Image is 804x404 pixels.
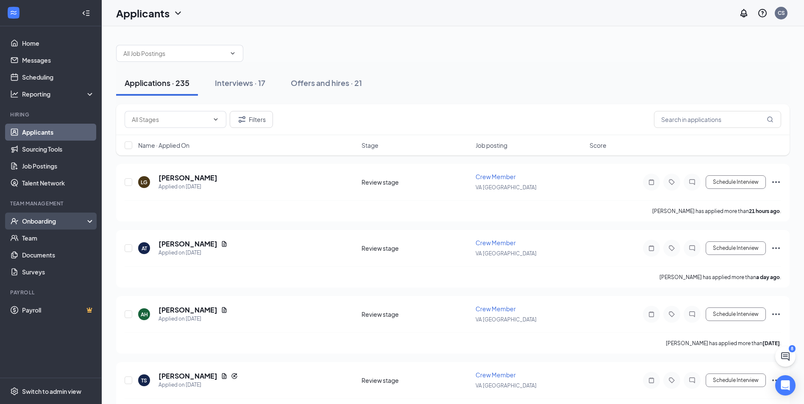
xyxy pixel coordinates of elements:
[476,371,516,379] span: Crew Member
[159,315,228,323] div: Applied on [DATE]
[590,141,606,149] span: Score
[762,340,780,346] b: [DATE]
[476,173,516,180] span: Crew Member
[116,6,170,20] h1: Applicants
[82,9,90,17] svg: Collapse
[221,307,228,313] svg: Document
[771,375,781,385] svg: Ellipses
[215,77,265,88] div: Interviews · 17
[646,179,657,185] svg: Note
[22,387,81,396] div: Switch to admin view
[138,141,189,149] span: Name · Applied On
[652,208,781,215] p: [PERSON_NAME] has applied more than .
[706,307,766,321] button: Schedule Interview
[221,373,228,379] svg: Document
[789,345,796,352] div: 8
[667,377,677,384] svg: Tag
[142,245,147,252] div: AT
[22,90,95,98] div: Reporting
[706,175,766,189] button: Schedule Interview
[780,351,790,362] svg: ChatActive
[646,245,657,252] svg: Note
[687,311,697,318] svg: ChatInactive
[646,377,657,384] svg: Note
[771,177,781,187] svg: Ellipses
[666,340,781,347] p: [PERSON_NAME] has applied more than .
[159,239,217,249] h5: [PERSON_NAME]
[159,173,217,183] h5: [PERSON_NAME]
[362,310,470,318] div: Review stage
[22,52,95,69] a: Messages
[667,179,677,185] svg: Tag
[159,183,217,191] div: Applied on [DATE]
[22,158,95,174] a: Job Postings
[767,116,773,123] svg: MagnifyingGlass
[229,50,236,57] svg: ChevronDown
[706,241,766,255] button: Schedule Interview
[10,217,19,225] svg: UserCheck
[141,179,147,186] div: LG
[159,249,228,257] div: Applied on [DATE]
[687,245,697,252] svg: ChatInactive
[687,377,697,384] svg: ChatInactive
[476,250,537,257] span: VA [GEOGRAPHIC_DATA]
[10,387,19,396] svg: Settings
[173,8,183,18] svg: ChevronDown
[132,115,209,124] input: All Stages
[476,382,537,389] span: VA [GEOGRAPHIC_DATA]
[667,245,677,252] svg: Tag
[476,239,516,246] span: Crew Member
[778,9,785,17] div: CS
[654,111,781,128] input: Search in applications
[749,208,780,214] b: 21 hours ago
[159,381,238,389] div: Applied on [DATE]
[362,178,470,186] div: Review stage
[646,311,657,318] svg: Note
[687,179,697,185] svg: ChatInactive
[667,311,677,318] svg: Tag
[22,217,87,225] div: Onboarding
[362,244,470,252] div: Review stage
[771,309,781,319] svg: Ellipses
[10,200,93,207] div: Team Management
[659,274,781,281] p: [PERSON_NAME] has applied more than .
[159,305,217,315] h5: [PERSON_NAME]
[756,274,780,280] b: a day ago
[231,373,238,379] svg: Reapply
[362,141,378,149] span: Stage
[141,377,147,384] div: TS
[706,374,766,387] button: Schedule Interview
[22,230,95,246] a: Team
[22,174,95,191] a: Talent Network
[22,246,95,263] a: Documents
[22,35,95,52] a: Home
[775,375,796,396] div: Open Intercom Messenger
[757,8,768,18] svg: QuestionInfo
[771,243,781,253] svg: Ellipses
[476,305,516,313] span: Crew Member
[476,141,507,149] span: Job posting
[141,311,148,318] div: AH
[125,77,189,88] div: Applications · 235
[22,302,95,318] a: PayrollCrown
[22,263,95,280] a: Surveys
[10,90,19,98] svg: Analysis
[10,111,93,118] div: Hiring
[476,184,537,191] span: VA [GEOGRAPHIC_DATA]
[291,77,362,88] div: Offers and hires · 21
[22,141,95,158] a: Sourcing Tools
[362,376,470,385] div: Review stage
[221,241,228,247] svg: Document
[22,124,95,141] a: Applicants
[212,116,219,123] svg: ChevronDown
[159,371,217,381] h5: [PERSON_NAME]
[476,316,537,323] span: VA [GEOGRAPHIC_DATA]
[739,8,749,18] svg: Notifications
[10,289,93,296] div: Payroll
[230,111,273,128] button: Filter Filters
[22,69,95,86] a: Scheduling
[237,114,247,125] svg: Filter
[123,49,226,58] input: All Job Postings
[9,8,18,17] svg: WorkstreamLogo
[775,346,796,367] button: ChatActive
